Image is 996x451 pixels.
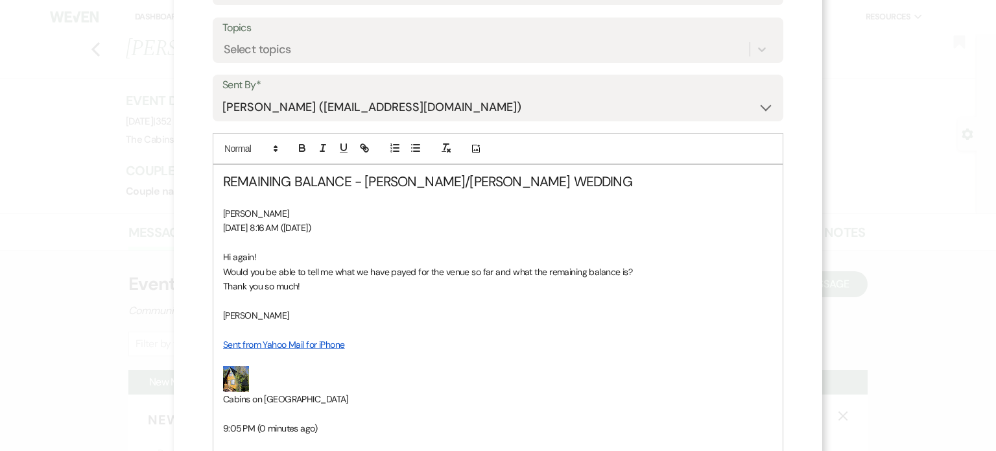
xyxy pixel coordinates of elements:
[223,339,345,350] a: Sent from Yahoo Mail for iPhone
[224,41,291,58] div: Select topics
[222,19,774,38] label: Topics
[223,173,632,191] span: REMAINING BALANCE - [PERSON_NAME]/[PERSON_NAME] WEDDING
[223,422,317,434] span: 9:05 PM (0 minutes ago)
[222,76,774,95] label: Sent By*
[223,208,289,219] span: [PERSON_NAME]
[223,222,311,234] span: [DATE] 8:16 AM ([DATE])
[223,393,348,405] span: Cabins on [GEOGRAPHIC_DATA]
[223,280,300,292] span: Thank you so much!
[223,251,256,263] span: Hi again!
[223,310,289,321] span: [PERSON_NAME]
[223,266,632,278] span: Would you be able to tell me what we have payed for the venue so far and what the remaining balan...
